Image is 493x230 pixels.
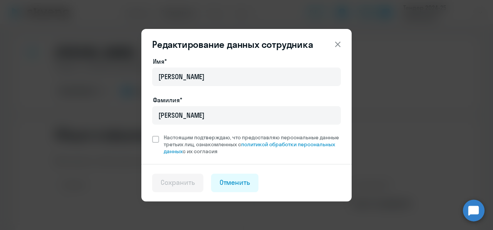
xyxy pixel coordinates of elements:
a: политикой обработки персональных данных [164,141,335,155]
div: Отменить [220,178,250,188]
button: Сохранить [152,174,203,192]
button: Отменить [211,174,259,192]
div: Сохранить [161,178,195,188]
label: Фамилия* [153,95,182,105]
header: Редактирование данных сотрудника [141,38,352,51]
span: Настоящим подтверждаю, что предоставляю персональные данные третьих лиц, ознакомленных с с их сог... [164,134,341,155]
